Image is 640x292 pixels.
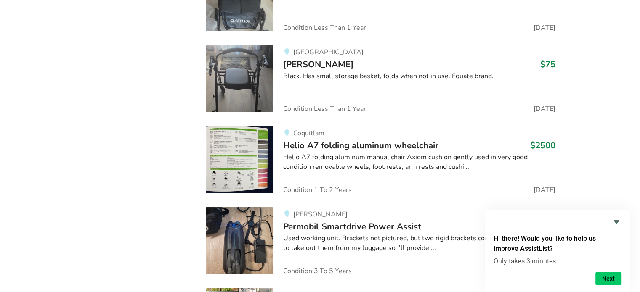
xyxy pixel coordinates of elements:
a: mobility-walker[GEOGRAPHIC_DATA][PERSON_NAME]$75Black. Has small storage basket, folds when not i... [206,38,555,119]
span: Coquitlam [293,129,324,138]
h3: $2500 [530,140,555,151]
img: mobility-walker [206,45,273,112]
p: Only takes 3 minutes [494,257,621,265]
div: Helio A7 folding aluminum manual chair Axiom cushion gently used in very good condition removable... [283,153,555,172]
button: Next question [595,272,621,285]
span: Condition: Less Than 1 Year [283,24,366,31]
div: Used working unit. Brackets not pictured, but two rigid brackets come with the set. I need to tak... [283,234,555,253]
span: Condition: 1 To 2 Years [283,187,352,193]
div: Hi there! Would you like to help us improve AssistList? [494,217,621,285]
button: Hide survey [611,217,621,227]
h3: $75 [540,59,555,70]
span: [PERSON_NAME] [293,210,347,219]
img: mobility-permobil smartdrive power assist [206,207,273,274]
span: [PERSON_NAME] [283,58,353,70]
img: mobility-helio a7 folding aluminum wheelchair [206,126,273,193]
span: Condition: Less Than 1 Year [283,105,366,112]
a: mobility-permobil smartdrive power assist[PERSON_NAME]Permobil Smartdrive Power Assist$1000Used w... [206,200,555,281]
span: [GEOGRAPHIC_DATA] [293,47,363,57]
span: Condition: 3 To 5 Years [283,268,352,274]
span: [DATE] [534,24,555,31]
span: [DATE] [534,105,555,112]
span: Permobil Smartdrive Power Assist [283,221,421,232]
span: Helio A7 folding aluminum wheelchair [283,139,438,151]
h2: Hi there! Would you like to help us improve AssistList? [494,234,621,254]
a: mobility-helio a7 folding aluminum wheelchairCoquitlamHelio A7 folding aluminum wheelchair$2500He... [206,119,555,200]
span: [DATE] [534,187,555,193]
div: Black. Has small storage basket, folds when not in use. Equate brand. [283,71,555,81]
